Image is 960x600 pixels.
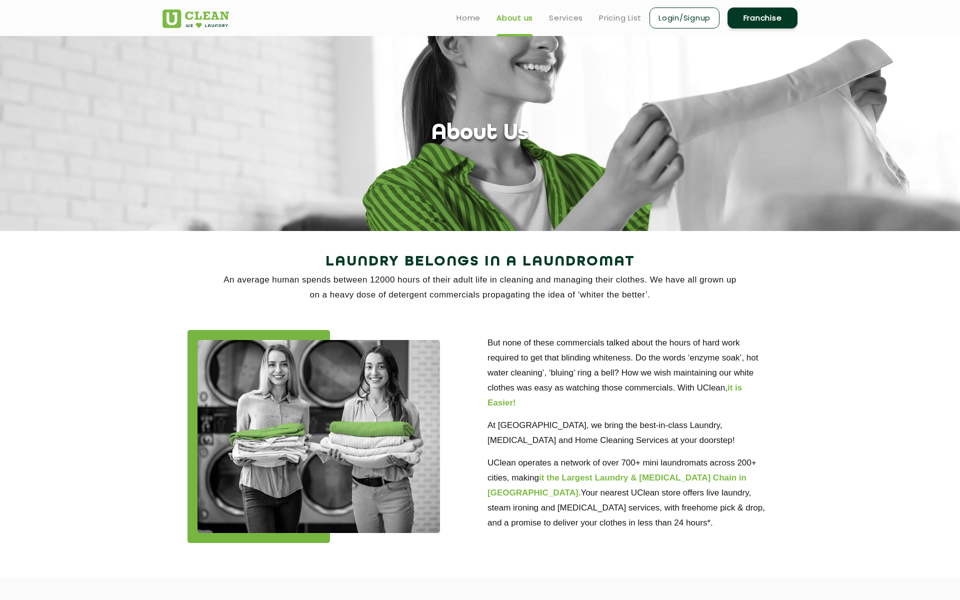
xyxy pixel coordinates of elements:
[162,272,797,302] p: An average human spends between 12000 hours of their adult life in cleaning and managing their cl...
[162,250,797,274] h2: Laundry Belongs in a Laundromat
[599,12,641,24] a: Pricing List
[487,455,772,530] p: UClean operates a network of over 700+ mini laundromats across 200+ cities, making Your nearest U...
[727,7,797,28] a: Franchise
[549,12,583,24] a: Services
[487,335,772,410] p: But none of these commercials talked about the hours of hard work required to get that blinding w...
[496,12,533,24] a: About us
[649,7,719,28] a: Login/Signup
[431,121,528,146] h1: About Us
[162,9,229,28] img: UClean Laundry and Dry Cleaning
[487,418,772,448] p: At [GEOGRAPHIC_DATA], we bring the best-in-class Laundry, [MEDICAL_DATA] and Home Cleaning Servic...
[197,340,440,533] img: about_img_11zon.webp
[456,12,480,24] a: Home
[487,473,746,497] b: it the Largest Laundry & [MEDICAL_DATA] Chain in [GEOGRAPHIC_DATA].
